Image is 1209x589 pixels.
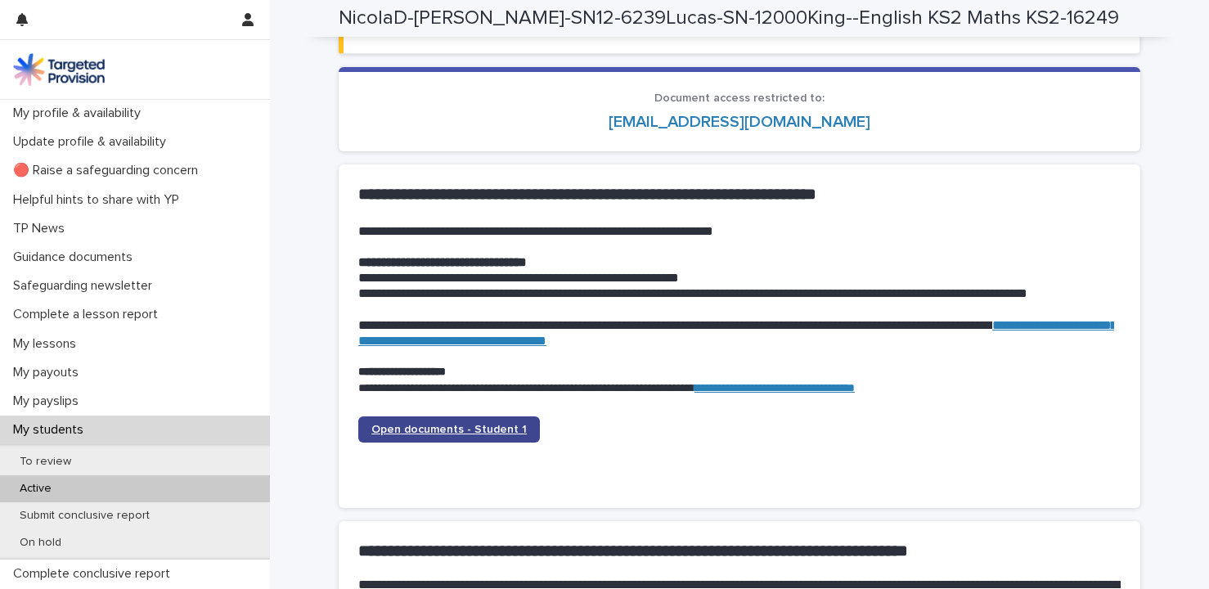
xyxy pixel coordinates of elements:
[7,134,179,150] p: Update profile & availability
[7,163,211,178] p: 🔴 Raise a safeguarding concern
[7,393,92,409] p: My payslips
[7,192,192,208] p: Helpful hints to share with YP
[7,422,97,438] p: My students
[7,278,165,294] p: Safeguarding newsletter
[339,7,1119,30] h2: NicolaD-[PERSON_NAME]-SN12-6239Lucas-SN-12000King--English KS2 Maths KS2-16249
[609,114,870,130] a: [EMAIL_ADDRESS][DOMAIN_NAME]
[13,53,105,86] img: M5nRWzHhSzIhMunXDL62
[7,509,163,523] p: Submit conclusive report
[7,455,84,469] p: To review
[7,250,146,265] p: Guidance documents
[654,92,825,104] span: Document access restricted to:
[7,365,92,380] p: My payouts
[7,307,171,322] p: Complete a lesson report
[371,424,527,435] span: Open documents - Student 1
[7,221,78,236] p: TP News
[7,336,89,352] p: My lessons
[358,416,540,443] a: Open documents - Student 1
[7,482,65,496] p: Active
[7,566,183,582] p: Complete conclusive report
[7,106,154,121] p: My profile & availability
[7,536,74,550] p: On hold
